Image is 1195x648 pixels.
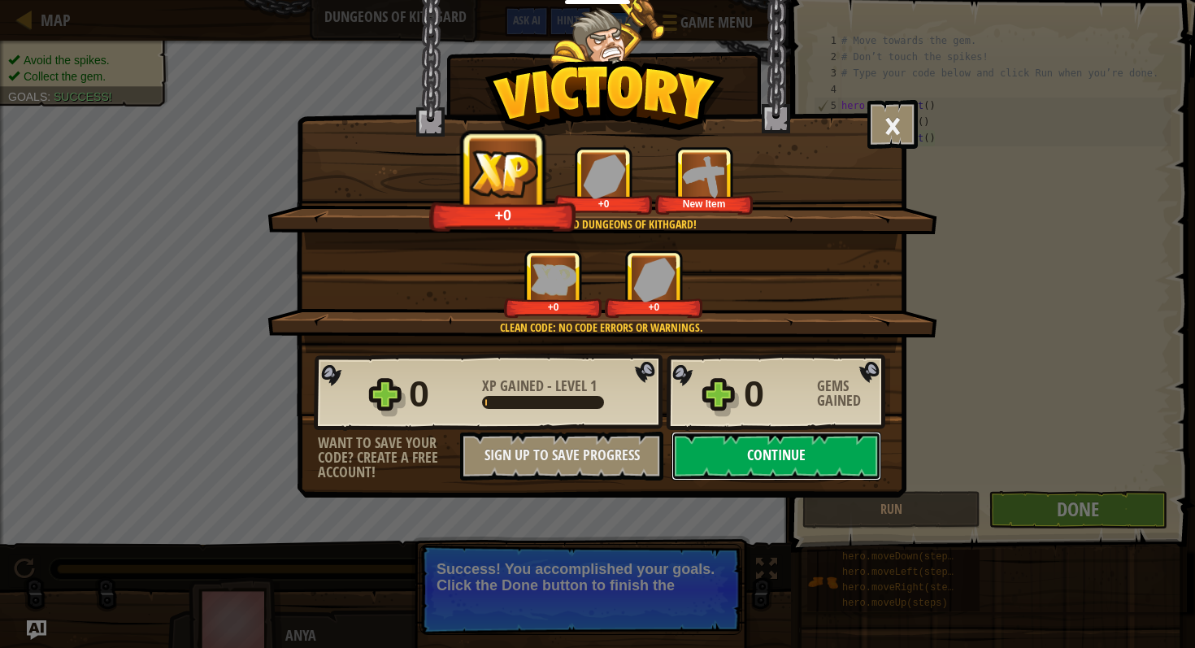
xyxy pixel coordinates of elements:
button: Sign Up to Save Progress [460,432,663,481]
div: 0 [409,368,472,420]
div: You completed Dungeons of Kithgard! [345,216,858,233]
div: +0 [507,301,599,313]
img: New Item [682,154,727,198]
span: XP Gained [482,376,547,396]
div: 0 [744,368,807,420]
div: New Item [658,198,750,210]
div: +0 [558,198,650,210]
div: Want to save your code? Create a free account! [318,436,460,480]
img: Victory [485,60,724,141]
div: +0 [434,206,572,224]
div: Gems Gained [817,379,890,408]
img: XP Gained [467,148,540,198]
button: × [867,100,918,149]
button: Continue [671,432,881,481]
img: XP Gained [531,263,576,295]
div: - [482,379,597,394]
span: Level [552,376,590,396]
img: Gems Gained [583,154,625,198]
img: Gems Gained [633,257,676,302]
span: 1 [590,376,597,396]
div: Clean code: no code errors or warnings. [345,320,858,336]
div: +0 [608,301,700,313]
